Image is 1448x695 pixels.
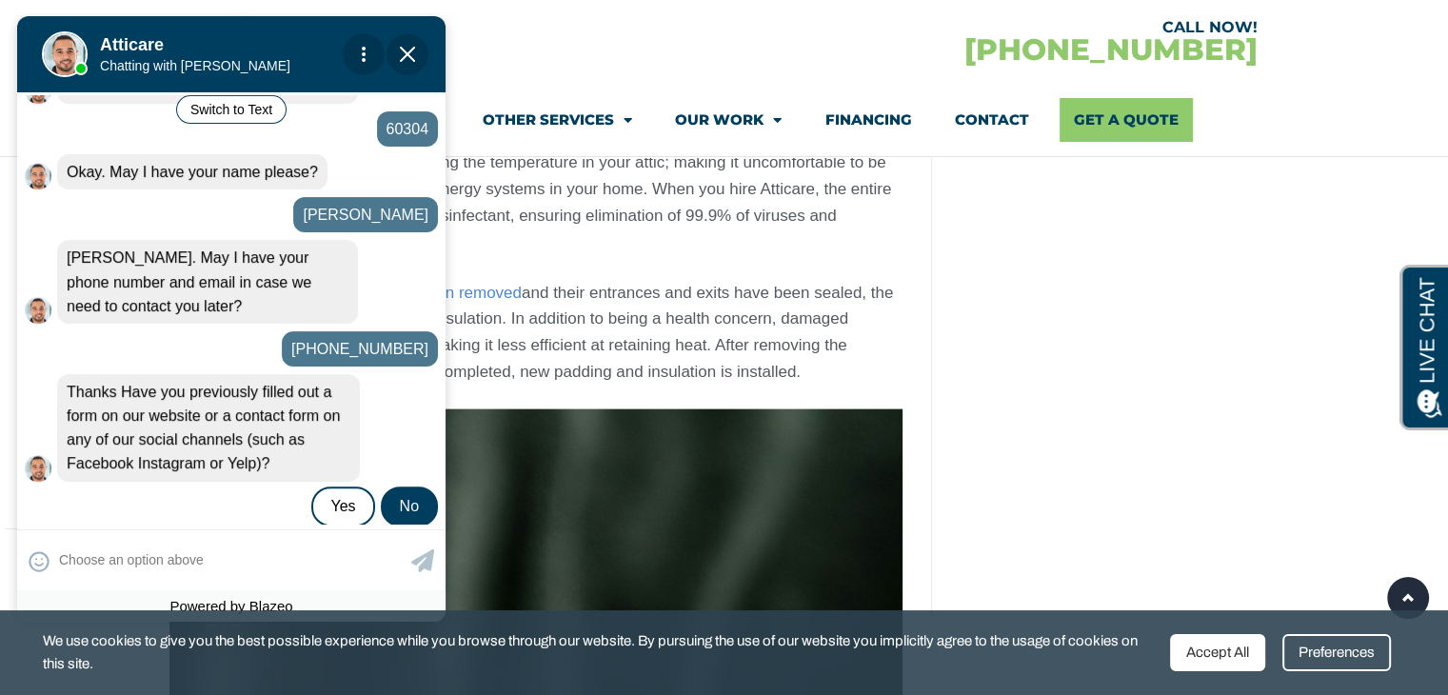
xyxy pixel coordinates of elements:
span: Thanks Have you previously filled out a form on our website or a contact form on any of our socia... [61,371,334,459]
nav: Menu [205,98,1242,142]
p: If your attic is not cleaned out by a professional, bacteria can fester leading to not only unsan... [169,123,903,256]
a: Our Work [675,98,782,142]
a: Other Services [483,98,632,142]
img: Live Agent [19,443,46,469]
div: Powered by Blazeo [11,578,440,609]
iframe: Chat Window [6,12,474,631]
h1: Atticare [94,23,328,43]
p: Chatting with [PERSON_NAME] [94,46,328,61]
div: No [375,474,432,514]
div: Type your response and press Return or Send [11,517,440,578]
img: Live Agent [19,285,46,311]
div: Accept All [1170,634,1265,671]
span: Opens a chat window [47,15,153,39]
div: Atticare [91,12,358,89]
span: Select Emoticon [23,539,44,560]
div: Action Menu [337,21,379,63]
div: Preferences [1282,634,1391,671]
span: We use cookies to give you the best possible experience while you browse through our website. By ... [43,629,1156,676]
div: 60304 [371,99,433,134]
div: Yes [306,474,368,514]
span: Close Chat [381,21,423,63]
div: CALL NOW! [724,20,1257,35]
div: [PERSON_NAME]. May I have your phone number and email in case we need to contact you later? [51,228,352,310]
p: Once all animals and and their entrances and exits have been sealed, the next step is to remove c... [169,280,903,387]
button: Switch to Text [170,83,281,111]
img: Close Chat [394,34,409,50]
a: Get A Quote [1060,98,1193,142]
div: Okay. May I have your name please? [51,142,322,177]
a: Contact [954,98,1028,142]
img: Live Agent [36,19,82,65]
div: Move [94,23,328,61]
img: Live Agent [19,150,46,177]
div: [PERSON_NAME] [288,185,432,220]
a: Financing [824,98,911,142]
div: [PHONE_NUMBER] [276,319,432,354]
